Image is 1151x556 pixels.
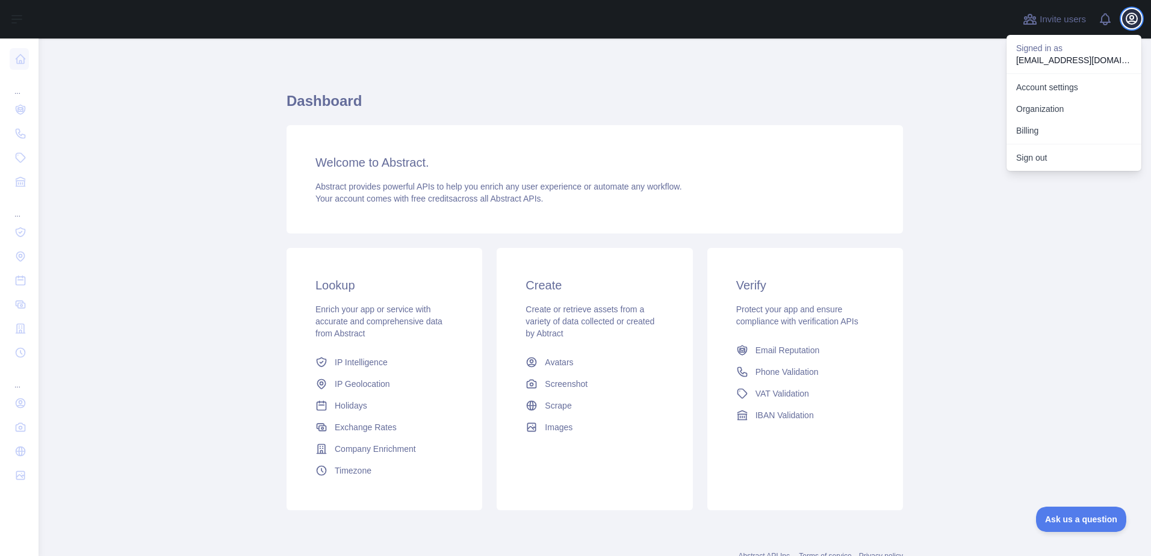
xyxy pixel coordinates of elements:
[311,416,458,438] a: Exchange Rates
[731,404,879,426] a: IBAN Validation
[311,395,458,416] a: Holidays
[411,194,453,203] span: free credits
[315,182,682,191] span: Abstract provides powerful APIs to help you enrich any user experience or automate any workflow.
[731,361,879,383] a: Phone Validation
[521,373,668,395] a: Screenshot
[1007,120,1141,141] button: Billing
[1016,54,1132,66] p: [EMAIL_ADDRESS][DOMAIN_NAME]
[755,388,809,400] span: VAT Validation
[1040,13,1086,26] span: Invite users
[10,366,29,390] div: ...
[315,194,543,203] span: Your account comes with across all Abstract APIs.
[10,195,29,219] div: ...
[315,277,453,294] h3: Lookup
[755,409,814,421] span: IBAN Validation
[1036,507,1127,532] iframe: Toggle Customer Support
[526,277,663,294] h3: Create
[1020,10,1088,29] button: Invite users
[755,366,819,378] span: Phone Validation
[335,421,397,433] span: Exchange Rates
[731,383,879,404] a: VAT Validation
[736,277,874,294] h3: Verify
[545,421,572,433] span: Images
[731,339,879,361] a: Email Reputation
[335,356,388,368] span: IP Intelligence
[1007,98,1141,120] a: Organization
[315,154,874,171] h3: Welcome to Abstract.
[545,400,571,412] span: Scrape
[1007,76,1141,98] a: Account settings
[521,351,668,373] a: Avatars
[311,460,458,481] a: Timezone
[521,395,668,416] a: Scrape
[315,304,442,338] span: Enrich your app or service with accurate and comprehensive data from Abstract
[335,400,367,412] span: Holidays
[287,91,903,120] h1: Dashboard
[545,356,573,368] span: Avatars
[335,465,371,477] span: Timezone
[335,378,390,390] span: IP Geolocation
[311,438,458,460] a: Company Enrichment
[311,351,458,373] a: IP Intelligence
[10,72,29,96] div: ...
[521,416,668,438] a: Images
[1016,42,1132,54] p: Signed in as
[736,304,858,326] span: Protect your app and ensure compliance with verification APIs
[1007,147,1141,168] button: Sign out
[755,344,820,356] span: Email Reputation
[526,304,654,338] span: Create or retrieve assets from a variety of data collected or created by Abtract
[335,443,416,455] span: Company Enrichment
[311,373,458,395] a: IP Geolocation
[545,378,588,390] span: Screenshot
